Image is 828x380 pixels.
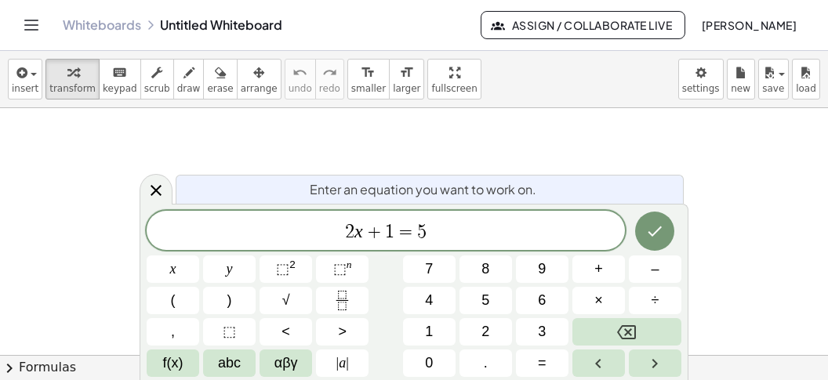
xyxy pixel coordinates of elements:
button: format_sizelarger [389,59,424,100]
button: ( [147,287,199,314]
button: Less than [260,318,312,346]
button: Plus [572,255,625,283]
span: x [170,259,176,280]
span: keypad [103,83,137,94]
button: Square root [260,287,312,314]
span: . [484,353,488,374]
span: new [731,83,750,94]
span: load [796,83,816,94]
span: √ [282,290,290,311]
button: keyboardkeypad [99,59,141,100]
button: x [147,255,199,283]
span: > [338,321,347,342]
span: smaller [351,83,386,94]
button: . [459,349,512,377]
sup: n [347,259,352,270]
button: Greek alphabet [260,349,312,377]
span: 9 [538,259,546,280]
i: keyboard [112,63,127,82]
span: larger [393,83,420,94]
span: 2 [345,223,354,241]
span: 8 [481,259,489,280]
span: ⬚ [223,321,236,342]
button: Right arrow [629,349,681,377]
button: Left arrow [572,349,625,377]
span: 1 [385,223,394,241]
i: undo [292,63,307,82]
span: fullscreen [431,83,477,94]
button: [PERSON_NAME] [688,11,809,39]
span: × [594,290,603,311]
button: 2 [459,318,512,346]
button: 0 [403,349,456,377]
button: new [727,59,755,100]
i: format_size [361,63,376,82]
span: 5 [481,290,489,311]
span: = [394,223,417,241]
button: erase [203,59,237,100]
span: | [336,355,340,371]
button: 3 [516,318,568,346]
button: draw [173,59,205,100]
span: redo [319,83,340,94]
button: Superscript [316,255,369,283]
button: 5 [459,287,512,314]
button: Squared [260,255,312,283]
span: ⬚ [276,261,289,277]
span: ) [227,290,232,311]
span: Enter an equation you want to work on. [310,180,536,199]
span: , [171,321,175,342]
button: , [147,318,199,346]
span: 0 [425,353,433,374]
button: Backspace [572,318,681,346]
button: arrange [237,59,281,100]
span: erase [207,83,233,94]
button: undoundo [285,59,316,100]
span: 3 [538,321,546,342]
i: redo [322,63,337,82]
span: 2 [481,321,489,342]
button: Times [572,287,625,314]
button: Fraction [316,287,369,314]
span: – [651,259,659,280]
i: format_size [399,63,414,82]
span: ÷ [652,290,659,311]
a: Whiteboards [63,17,141,33]
span: undo [289,83,312,94]
span: + [363,223,386,241]
button: Functions [147,349,199,377]
button: 1 [403,318,456,346]
span: draw [177,83,201,94]
span: settings [682,83,720,94]
span: abc [218,353,241,374]
button: 4 [403,287,456,314]
button: insert [8,59,42,100]
button: ) [203,287,256,314]
span: < [281,321,290,342]
span: scrub [144,83,170,94]
button: Toggle navigation [19,13,44,38]
span: arrange [241,83,278,94]
span: Assign / Collaborate Live [494,18,672,32]
span: save [762,83,784,94]
span: 4 [425,290,433,311]
span: transform [49,83,96,94]
span: αβγ [274,353,298,374]
span: y [227,259,233,280]
button: 8 [459,255,512,283]
button: Alphabet [203,349,256,377]
span: insert [12,83,38,94]
button: Equals [516,349,568,377]
span: 5 [417,223,427,241]
button: Minus [629,255,681,283]
button: load [792,59,820,100]
button: 6 [516,287,568,314]
span: [PERSON_NAME] [701,18,797,32]
button: 9 [516,255,568,283]
button: y [203,255,256,283]
button: Placeholder [203,318,256,346]
button: save [758,59,789,100]
button: 7 [403,255,456,283]
button: Done [635,212,674,251]
button: Divide [629,287,681,314]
